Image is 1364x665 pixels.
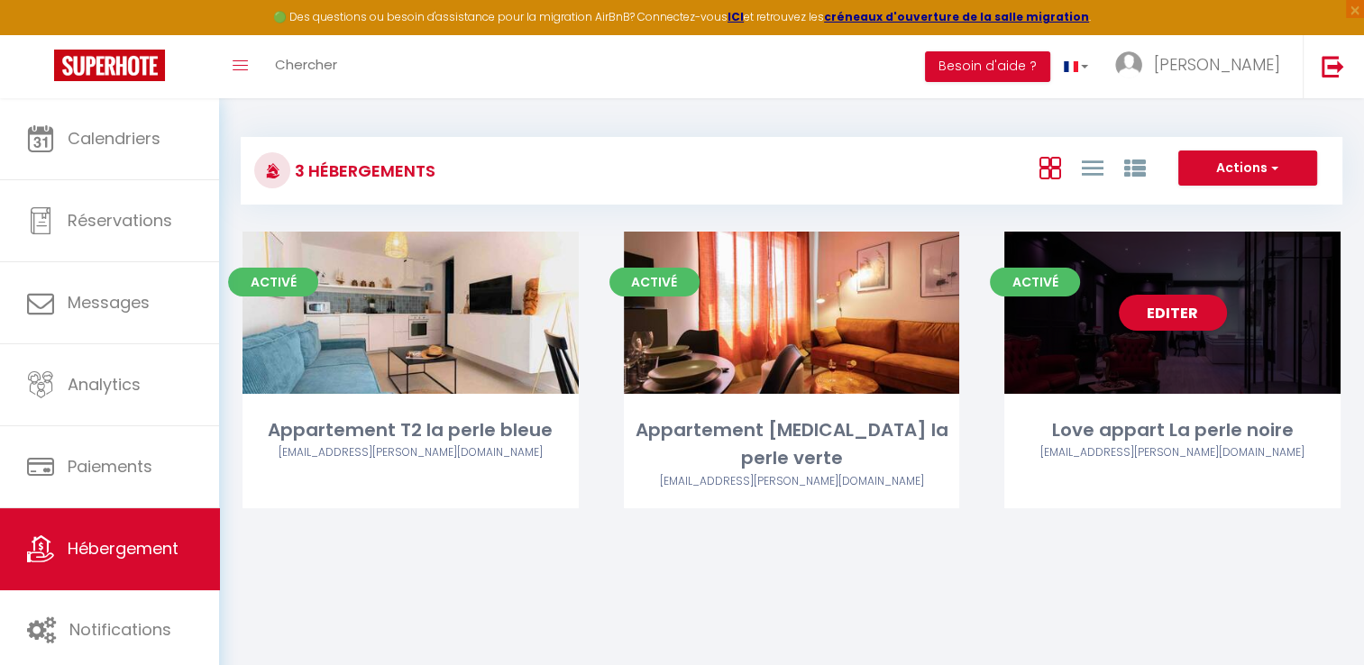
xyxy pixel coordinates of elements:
span: Chercher [275,55,337,74]
a: Vue en Liste [1081,152,1103,182]
a: Editer [1119,295,1227,331]
a: ICI [728,9,744,24]
span: Réservations [68,209,172,232]
img: ... [1115,51,1142,78]
div: Appartement [MEDICAL_DATA] la perle verte [624,416,960,473]
button: Actions [1178,150,1317,187]
span: Messages [68,291,150,314]
div: Appartement T2 la perle bleue [243,416,579,444]
span: Hébergement [68,537,179,560]
span: Calendriers [68,127,160,150]
span: Activé [990,268,1080,296]
div: Love appart La perle noire [1004,416,1341,444]
a: Vue en Box [1039,152,1060,182]
span: Paiements [68,455,152,478]
a: ... [PERSON_NAME] [1102,35,1303,98]
div: Airbnb [1004,444,1341,461]
a: créneaux d'ouverture de la salle migration [824,9,1089,24]
span: [PERSON_NAME] [1154,53,1280,76]
span: Activé [609,268,700,296]
span: Notifications [69,618,171,641]
img: Super Booking [54,50,165,81]
img: logout [1322,55,1344,77]
span: Activé [228,268,318,296]
button: Besoin d'aide ? [925,51,1050,82]
div: Airbnb [624,473,960,490]
a: Chercher [261,35,351,98]
button: Ouvrir le widget de chat LiveChat [14,7,69,61]
span: Analytics [68,373,141,396]
h3: 3 Hébergements [290,150,435,191]
div: Airbnb [243,444,579,461]
a: Vue par Groupe [1123,152,1145,182]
